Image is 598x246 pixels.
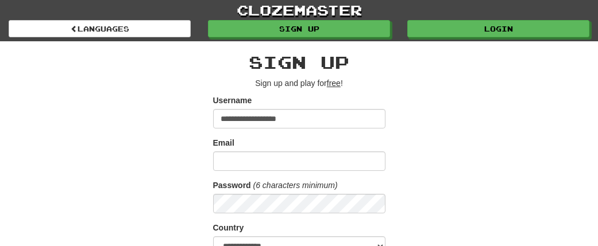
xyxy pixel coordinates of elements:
[213,95,252,106] label: Username
[253,181,338,190] em: (6 characters minimum)
[213,137,234,149] label: Email
[327,79,341,88] u: free
[213,77,385,89] p: Sign up and play for !
[208,20,390,37] a: Sign up
[213,53,385,72] h2: Sign up
[407,20,589,37] a: Login
[213,179,251,191] label: Password
[213,222,244,233] label: Country
[9,20,191,37] a: Languages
